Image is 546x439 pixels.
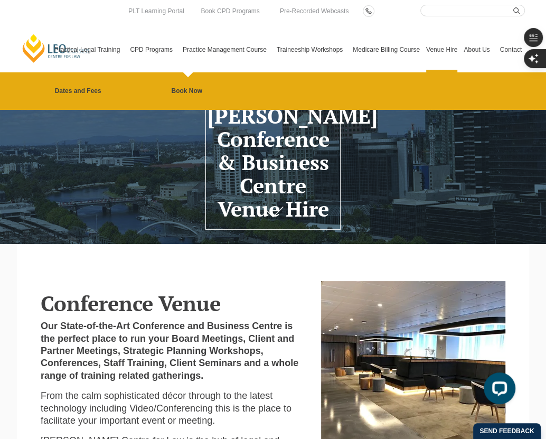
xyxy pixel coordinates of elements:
[180,27,274,72] a: Practice Management Course
[350,27,423,72] a: Medicare Billing Course
[497,27,525,72] a: Contact
[277,5,352,17] a: Pre-Recorded Webcasts
[171,87,288,95] a: Book Now
[21,33,91,63] a: [PERSON_NAME] Centre for Law
[55,87,172,95] a: Dates and Fees
[51,27,127,72] a: Practical Legal Training
[274,27,350,72] a: Traineeship Workshops
[423,27,460,72] a: Venue Hire
[475,368,520,413] iframe: LiveChat chat widget
[460,27,496,72] a: About Us
[126,5,187,17] a: PLT Learning Portal
[198,5,262,17] a: Book CPD Programs
[41,390,305,427] p: From the calm sophisticated décor through to the latest technology including Video/Conferencing t...
[127,27,180,72] a: CPD Programs
[41,321,298,381] strong: Our State-of-the-Art Conference and Business Centre is the perfect place to run your Board Meetin...
[208,104,338,220] h1: [PERSON_NAME] Conference & Business Centre Venue Hire
[41,292,305,315] h2: Conference Venue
